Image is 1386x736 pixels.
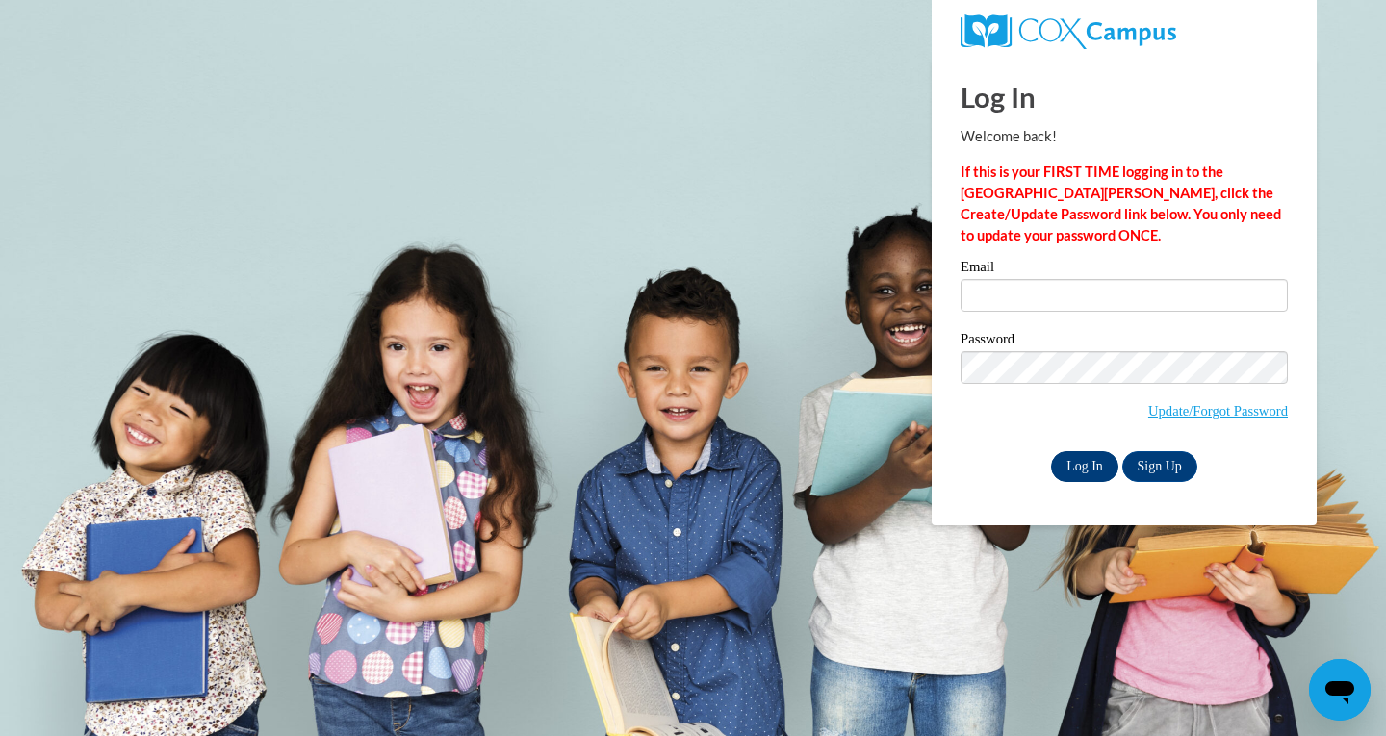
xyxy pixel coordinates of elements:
[961,77,1288,116] h1: Log In
[1051,451,1118,482] input: Log In
[1309,659,1371,721] iframe: Button to launch messaging window
[1148,403,1288,419] a: Update/Forgot Password
[961,14,1288,49] a: COX Campus
[961,126,1288,147] p: Welcome back!
[1122,451,1197,482] a: Sign Up
[961,260,1288,279] label: Email
[961,332,1288,351] label: Password
[961,14,1176,49] img: COX Campus
[961,164,1281,243] strong: If this is your FIRST TIME logging in to the [GEOGRAPHIC_DATA][PERSON_NAME], click the Create/Upd...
